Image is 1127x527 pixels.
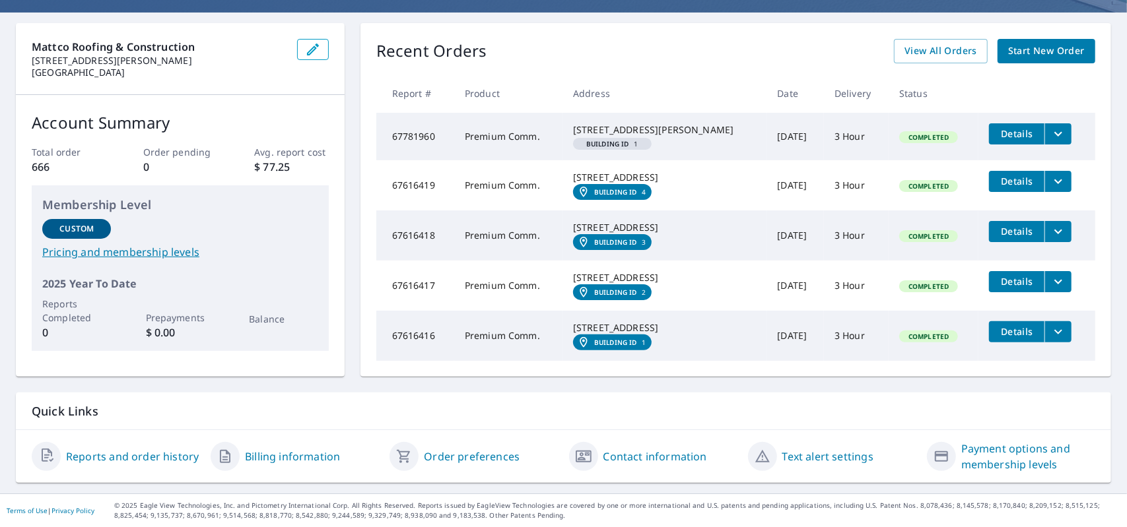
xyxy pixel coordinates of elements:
[997,325,1037,338] span: Details
[454,311,563,361] td: Premium Comm.
[454,160,563,210] td: Premium Comm.
[767,74,824,113] th: Date
[254,159,328,175] p: $ 77.25
[1044,221,1072,242] button: filesDropdownBtn-67616418
[989,221,1044,242] button: detailsBtn-67616418
[989,271,1044,292] button: detailsBtn-67616417
[824,311,889,361] td: 3 Hour
[32,159,106,175] p: 666
[66,449,199,464] a: Reports and order history
[146,325,215,340] p: $ 0.00
[901,232,957,241] span: Completed
[376,39,487,63] p: Recent Orders
[1044,321,1072,342] button: filesDropdownBtn-67616416
[998,39,1095,63] a: Start New Order
[42,325,111,340] p: 0
[7,507,94,514] p: |
[901,133,957,142] span: Completed
[454,113,563,160] td: Premium Comm.
[997,275,1037,288] span: Details
[594,188,637,196] em: Building ID
[42,276,318,292] p: 2025 Year To Date
[889,74,978,113] th: Status
[1008,43,1085,59] span: Start New Order
[42,196,318,214] p: Membership Level
[824,74,889,113] th: Delivery
[573,184,652,200] a: Building ID4
[249,312,318,326] p: Balance
[573,271,757,284] div: [STREET_ADDRESS]
[594,288,637,296] em: Building ID
[894,39,988,63] a: View All Orders
[573,123,757,137] div: [STREET_ADDRESS][PERSON_NAME]
[32,39,287,55] p: Mattco Roofing & Construction
[573,284,652,300] a: Building ID2
[997,127,1037,140] span: Details
[32,145,106,159] p: Total order
[563,74,767,113] th: Address
[245,449,340,464] a: Billing information
[454,74,563,113] th: Product
[1044,123,1072,144] button: filesDropdownBtn-67781960
[961,441,1095,472] a: Payment options and membership levels
[454,210,563,261] td: Premium Comm.
[32,67,287,78] p: [GEOGRAPHIC_DATA]
[454,261,563,311] td: Premium Comm.
[603,449,707,464] a: Contact information
[824,261,889,311] td: 3 Hour
[767,160,824,210] td: [DATE]
[573,171,757,184] div: [STREET_ADDRESS]
[7,506,48,515] a: Terms of Use
[32,55,287,67] p: [STREET_ADDRESS][PERSON_NAME]
[573,234,652,250] a: Building ID3
[767,210,824,261] td: [DATE]
[901,332,957,341] span: Completed
[824,113,889,160] td: 3 Hour
[989,123,1044,144] button: detailsBtn-67781960
[824,210,889,261] td: 3 Hour
[1044,171,1072,192] button: filesDropdownBtn-67616419
[59,223,94,235] p: Custom
[376,113,454,160] td: 67781960
[376,74,454,113] th: Report #
[1044,271,1072,292] button: filesDropdownBtn-67616417
[143,145,217,159] p: Order pending
[578,140,646,147] span: 1
[989,171,1044,192] button: detailsBtn-67616419
[594,338,637,346] em: Building ID
[32,403,1095,419] p: Quick Links
[997,225,1037,237] span: Details
[905,43,977,59] span: View All Orders
[594,238,637,246] em: Building ID
[997,175,1037,187] span: Details
[573,334,652,350] a: Building ID1
[114,501,1120,520] p: © 2025 Eagle View Technologies, Inc. and Pictometry International Corp. All Rights Reserved. Repo...
[767,261,824,311] td: [DATE]
[989,321,1044,342] button: detailsBtn-67616416
[42,244,318,260] a: Pricing and membership levels
[767,113,824,160] td: [DATE]
[146,311,215,325] p: Prepayments
[573,321,757,334] div: [STREET_ADDRESS]
[42,297,111,325] p: Reports Completed
[32,111,329,135] p: Account Summary
[901,282,957,291] span: Completed
[424,449,520,464] a: Order preferences
[586,140,629,147] em: Building ID
[901,181,957,191] span: Completed
[573,221,757,234] div: [STREET_ADDRESS]
[143,159,217,175] p: 0
[254,145,328,159] p: Avg. report cost
[51,506,94,515] a: Privacy Policy
[824,160,889,210] td: 3 Hour
[376,210,454,261] td: 67616418
[376,261,454,311] td: 67616417
[782,449,873,464] a: Text alert settings
[376,160,454,210] td: 67616419
[376,311,454,361] td: 67616416
[767,311,824,361] td: [DATE]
